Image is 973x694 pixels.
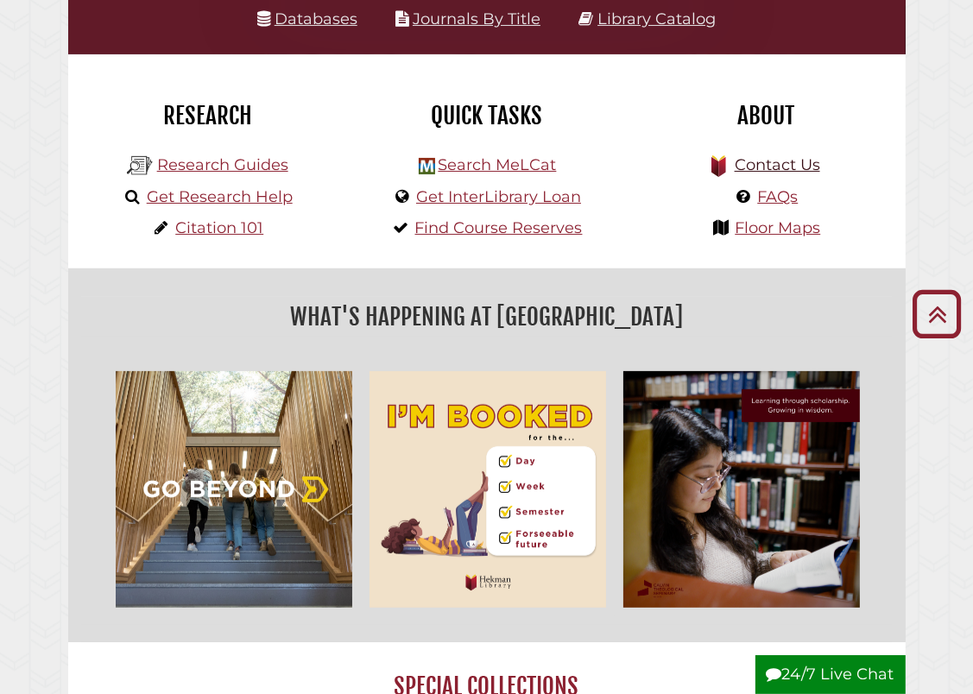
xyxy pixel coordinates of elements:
a: Journals By Title [413,9,540,28]
a: Back to Top [907,300,969,328]
a: Get InterLibrary Loan [416,187,581,206]
a: Library Catalog [597,9,716,28]
img: Go Beyond [107,363,361,616]
a: Citation 101 [175,218,263,237]
h2: What's Happening at [GEOGRAPHIC_DATA] [81,297,893,337]
img: Hekman Library Logo [419,158,435,174]
img: Hekman Library Logo [127,153,153,179]
h2: Quick Tasks [360,101,613,130]
a: Contact Us [735,155,820,174]
a: Find Course Reserves [415,218,583,237]
a: Floor Maps [735,218,820,237]
h2: About [639,101,892,130]
a: Get Research Help [147,187,293,206]
a: Databases [257,9,357,28]
h2: Research [81,101,334,130]
a: Search MeLCat [438,155,556,174]
img: I'm Booked for the... Day, Week, Foreseeable Future! Hekman Library [361,363,615,616]
a: Research Guides [157,155,288,174]
a: FAQs [757,187,798,206]
img: Learning through scholarship, growing in wisdom. [615,363,869,616]
div: slideshow [107,363,869,616]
